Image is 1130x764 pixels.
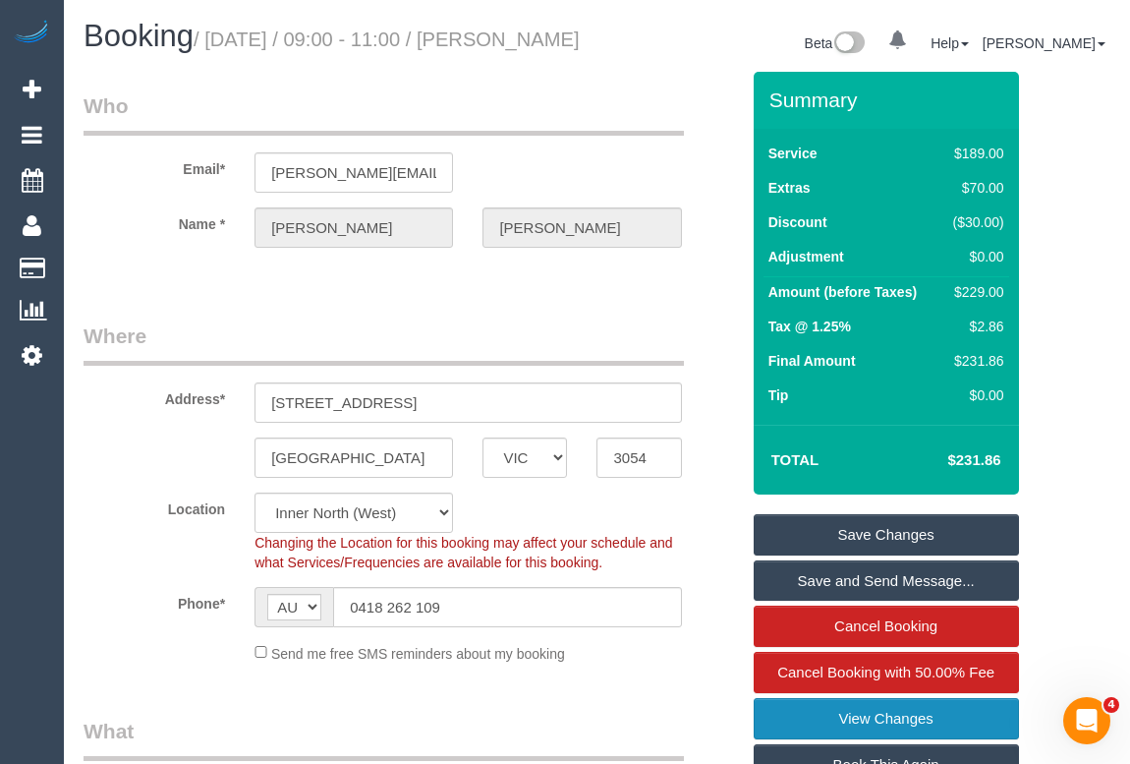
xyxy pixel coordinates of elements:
small: / [DATE] / 09:00 - 11:00 / [PERSON_NAME] [194,29,580,50]
label: Phone* [69,587,240,614]
label: Email* [69,152,240,179]
h3: Summary [769,88,1009,111]
label: Location [69,493,240,519]
div: $70.00 [945,178,1004,198]
div: $229.00 [945,282,1004,302]
img: Automaid Logo [12,20,51,47]
a: [PERSON_NAME] [983,35,1105,51]
span: Booking [84,19,194,53]
label: Amount (before Taxes) [768,282,917,302]
label: Discount [768,212,827,232]
label: Service [768,144,818,163]
span: Changing the Location for this booking may affect your schedule and what Services/Frequencies are... [254,535,672,570]
strong: Total [771,451,819,468]
img: New interface [832,31,865,57]
label: Tip [768,385,789,405]
div: ($30.00) [945,212,1004,232]
div: $231.86 [945,351,1004,371]
label: Address* [69,382,240,409]
h4: $231.86 [888,452,1000,469]
a: Save and Send Message... [754,560,1019,602]
label: Final Amount [768,351,856,371]
a: Beta [805,35,866,51]
div: $0.00 [945,247,1004,266]
a: Save Changes [754,514,1019,556]
div: $0.00 [945,385,1004,405]
a: Cancel Booking with 50.00% Fee [754,652,1019,693]
input: Phone* [333,587,681,627]
span: 4 [1103,697,1119,713]
input: Post Code* [596,438,681,478]
input: Last Name* [482,207,681,248]
label: Extras [768,178,811,198]
div: $189.00 [945,144,1004,163]
a: Cancel Booking [754,606,1019,647]
span: Cancel Booking with 50.00% Fee [777,664,994,680]
label: Tax @ 1.25% [768,317,851,336]
input: Suburb* [254,438,453,478]
a: View Changes [754,698,1019,739]
input: First Name* [254,207,453,248]
div: $2.86 [945,317,1004,336]
input: Email* [254,152,453,193]
span: Send me free SMS reminders about my booking [271,645,565,661]
iframe: Intercom live chat [1063,697,1110,744]
label: Adjustment [768,247,844,266]
legend: Who [84,91,684,136]
label: Name * [69,207,240,234]
a: Help [931,35,969,51]
legend: Where [84,322,684,366]
legend: What [84,717,684,761]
